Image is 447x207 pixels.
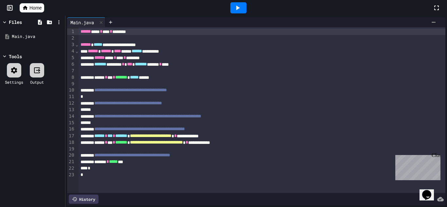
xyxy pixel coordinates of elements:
div: 3 [67,42,75,48]
div: 4 [67,48,75,55]
div: 15 [67,120,75,126]
div: 19 [67,146,75,152]
div: Main.java [67,17,105,27]
div: 1 [67,28,75,35]
div: Main.java [67,19,97,26]
div: 17 [67,133,75,139]
div: 8 [67,74,75,81]
a: Home [20,3,44,12]
iframe: chat widget [393,152,440,180]
div: 22 [67,165,75,172]
div: 12 [67,100,75,107]
iframe: chat widget [420,181,440,200]
div: History [69,195,98,204]
div: 20 [67,152,75,159]
div: 16 [67,126,75,132]
div: 23 [67,172,75,178]
div: 10 [67,87,75,94]
div: 14 [67,113,75,120]
div: 18 [67,139,75,146]
div: 2 [67,35,75,42]
div: 9 [67,81,75,87]
div: Chat with us now!Close [3,3,45,42]
div: Main.java [12,33,63,40]
span: Fold line [75,42,79,47]
div: 11 [67,94,75,100]
div: Tools [9,53,22,60]
div: 21 [67,159,75,165]
span: Fold line [75,48,79,54]
div: Output [30,79,44,85]
div: Files [9,19,22,26]
div: 5 [67,55,75,61]
span: Home [29,5,42,11]
div: Settings [5,79,23,85]
div: 6 [67,61,75,68]
div: 7 [67,68,75,74]
div: 13 [67,107,75,113]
